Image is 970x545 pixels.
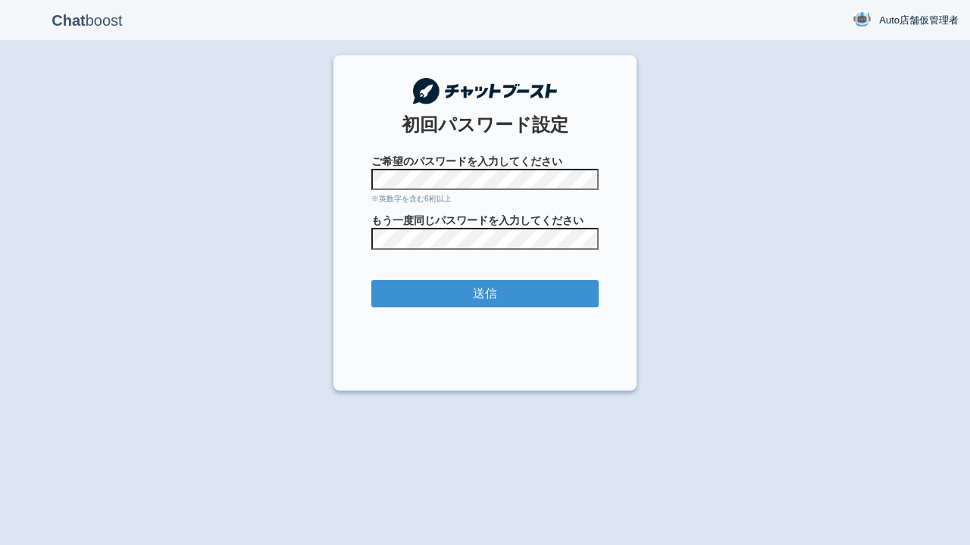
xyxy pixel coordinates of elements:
[371,194,599,204] div: ※英数字を含む6桁以上
[413,78,557,104] img: チャットブースト
[52,12,85,29] b: Chat
[11,2,163,39] p: boost
[371,112,599,138] div: 初回パスワード設定
[371,154,599,169] span: ご希望のパスワードを入力してください
[371,213,599,228] span: もう一度同じパスワードを入力してください
[853,10,871,29] img: User Image
[371,280,599,308] input: 送信
[879,13,959,28] span: Auto店舗仮管理者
